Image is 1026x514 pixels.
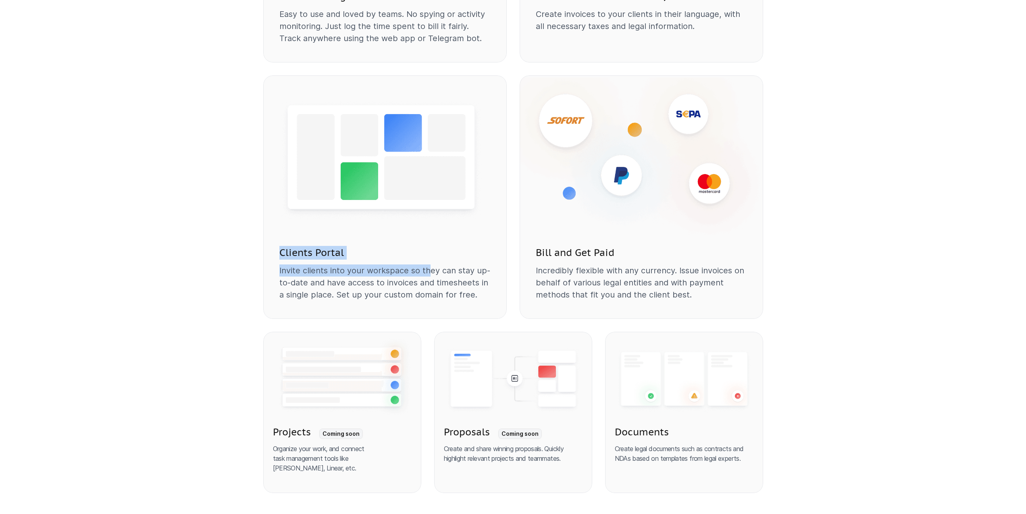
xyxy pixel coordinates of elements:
[444,425,490,439] h3: Proposals
[536,246,614,260] h3: Bill and Get Paid
[536,264,747,301] p: Incredibly flexible with any currency. Issue invoices on behalf of various legal entities and wit...
[536,8,747,32] p: Create invoices to your clients in their language, with all necessary taxes and legal information.
[323,430,360,437] p: Coming soon
[279,8,491,44] p: Easy to use and loved by teams. No spying or activity monitoring. Just log the time spent to bill...
[444,444,583,463] p: Create and share winning proposals. Quickly highlight relevant projects and teammates.
[502,430,539,437] p: Coming soon
[279,246,344,260] h3: Clients Portal
[615,425,669,439] h3: Documents
[273,444,412,473] p: Organize your work, and connect task management tools like [PERSON_NAME], Linear, etc.
[279,264,491,301] p: Invite clients into your workspace so they can stay up-to-date and have access to invoices and ti...
[273,425,311,439] h3: Projects
[615,444,753,463] p: Create legal documents such as contracts and NDAs based on templates from legal experts.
